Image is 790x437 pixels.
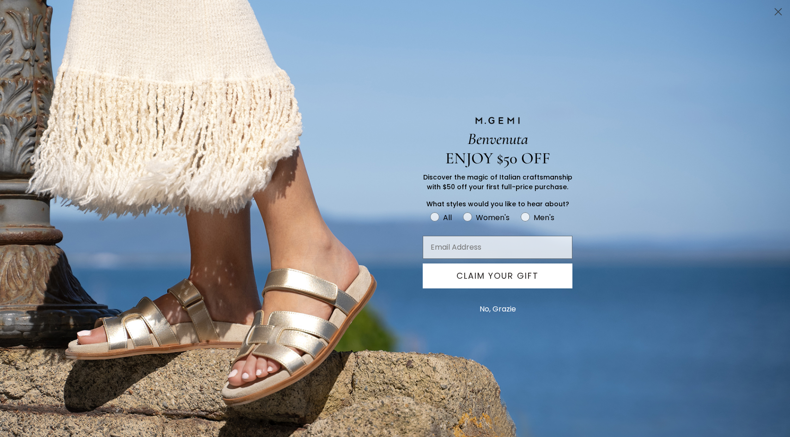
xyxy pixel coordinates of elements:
input: Email Address [423,236,572,259]
span: ENJOY $50 OFF [445,149,550,168]
img: M.GEMI [474,116,521,125]
button: No, Grazie [475,298,521,321]
div: Men's [534,212,554,223]
button: Close dialog [770,4,786,20]
button: CLAIM YOUR GIFT [423,263,572,288]
div: All [443,212,452,223]
span: What styles would you like to hear about? [426,199,569,209]
div: Women's [476,212,510,223]
span: Discover the magic of Italian craftsmanship with $50 off your first full-price purchase. [423,173,572,192]
span: Benvenuta [468,129,528,149]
